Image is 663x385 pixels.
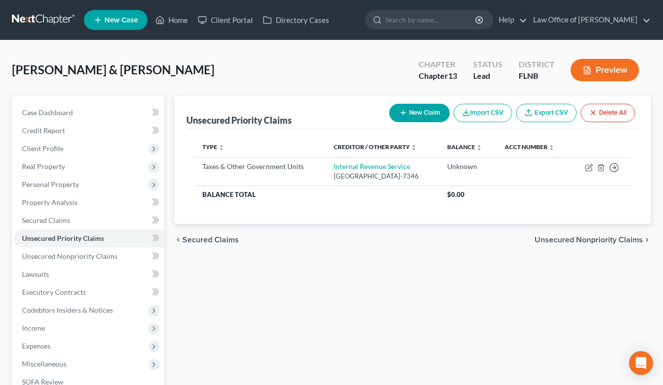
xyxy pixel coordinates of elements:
[519,59,555,70] div: District
[182,236,239,244] span: Secured Claims
[535,236,651,244] button: Unsecured Nonpriority Claims chevron_right
[505,143,555,151] a: Acct Number unfold_more
[14,265,164,283] a: Lawsuits
[334,172,431,181] div: [GEOGRAPHIC_DATA]-7346
[334,162,410,171] a: Internal Revenue Service
[528,11,651,29] a: Law Office of [PERSON_NAME]
[14,122,164,140] a: Credit Report
[571,59,639,81] button: Preview
[535,236,643,244] span: Unsecured Nonpriority Claims
[22,342,50,350] span: Expenses
[22,270,49,278] span: Lawsuits
[22,216,70,224] span: Secured Claims
[473,70,503,82] div: Lead
[194,186,439,203] th: Balance Total
[22,180,79,189] span: Personal Property
[643,236,651,244] i: chevron_right
[581,104,635,122] button: Delete All
[22,234,104,242] span: Unsecured Priority Claims
[476,145,482,151] i: unfold_more
[12,62,214,77] span: [PERSON_NAME] & [PERSON_NAME]
[14,193,164,211] a: Property Analysis
[22,306,113,314] span: Codebtors Insiders & Notices
[14,247,164,265] a: Unsecured Nonpriority Claims
[202,162,318,172] div: Taxes & Other Government Units
[258,11,334,29] a: Directory Cases
[186,114,292,126] div: Unsecured Priority Claims
[473,59,503,70] div: Status
[389,104,450,122] button: New Claim
[22,198,77,206] span: Property Analysis
[419,59,457,70] div: Chapter
[22,252,117,260] span: Unsecured Nonpriority Claims
[454,104,512,122] button: Import CSV
[629,351,653,375] div: Open Intercom Messenger
[218,145,224,151] i: unfold_more
[150,11,193,29] a: Home
[447,162,488,172] div: Unknown
[193,11,258,29] a: Client Portal
[419,70,457,82] div: Chapter
[411,145,417,151] i: unfold_more
[202,143,224,151] a: Type unfold_more
[549,145,555,151] i: unfold_more
[385,10,477,29] input: Search by name...
[22,288,86,296] span: Executory Contracts
[447,143,482,151] a: Balance unfold_more
[174,236,182,244] i: chevron_left
[14,229,164,247] a: Unsecured Priority Claims
[22,324,45,332] span: Income
[22,162,65,171] span: Real Property
[22,108,73,117] span: Case Dashboard
[447,191,465,198] span: $0.00
[14,211,164,229] a: Secured Claims
[334,143,417,151] a: Creditor / Other Party unfold_more
[14,283,164,301] a: Executory Contracts
[174,236,239,244] button: chevron_left Secured Claims
[516,104,577,122] a: Export CSV
[494,11,527,29] a: Help
[22,144,63,153] span: Client Profile
[14,104,164,122] a: Case Dashboard
[519,70,555,82] div: FLNB
[448,71,457,80] span: 13
[22,126,65,135] span: Credit Report
[104,16,138,24] span: New Case
[22,360,66,368] span: Miscellaneous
